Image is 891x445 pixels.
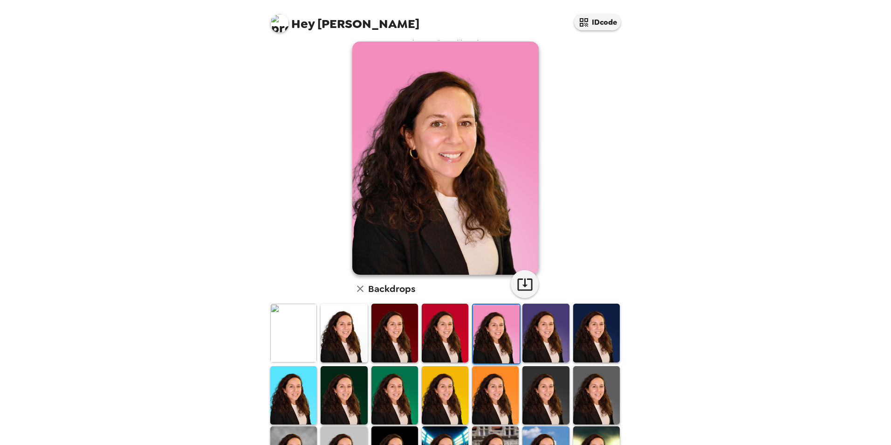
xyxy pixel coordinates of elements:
[291,15,315,32] span: Hey
[270,14,289,33] img: profile pic
[574,14,621,30] button: IDcode
[270,304,317,362] img: Original
[352,42,539,275] img: user
[368,281,415,296] h6: Backdrops
[270,9,419,30] span: [PERSON_NAME]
